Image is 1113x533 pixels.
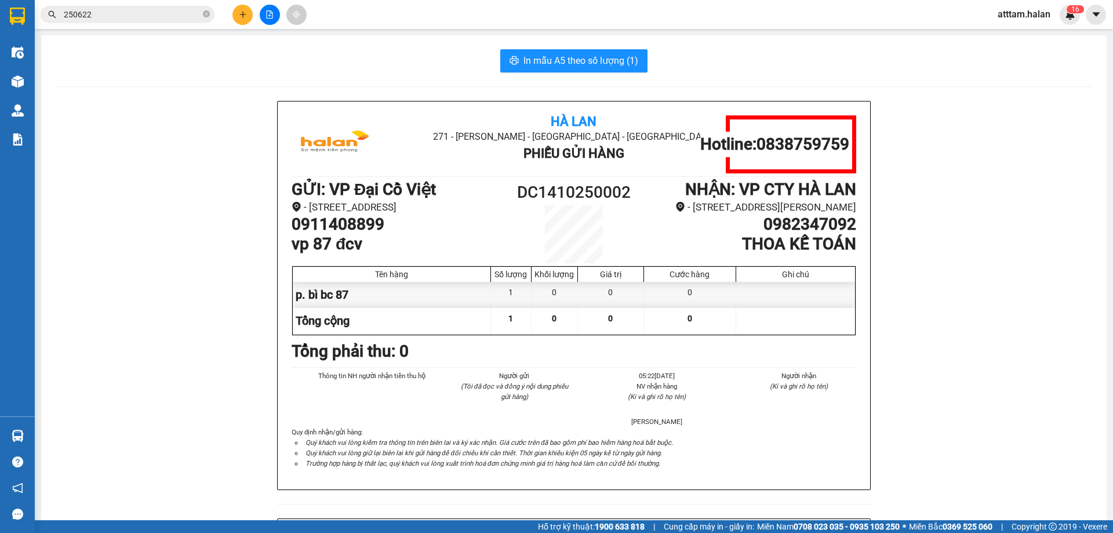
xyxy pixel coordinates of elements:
[700,135,849,154] h1: Hotline: 0838759759
[510,56,519,67] span: printer
[296,270,488,279] div: Tên hàng
[315,371,430,381] li: Thông tin NH người nhận tiền thu hộ
[1091,9,1101,20] span: caret-down
[286,5,307,25] button: aim
[12,75,24,88] img: warehouse-icon
[232,5,253,25] button: plus
[647,270,733,279] div: Cước hàng
[645,200,856,215] li: - [STREET_ADDRESS][PERSON_NAME]
[12,133,24,146] img: solution-icon
[1065,9,1075,20] img: icon-new-feature
[644,282,736,308] div: 0
[292,342,409,361] b: Tổng phải thu: 0
[12,430,24,442] img: warehouse-icon
[595,522,645,531] strong: 1900 633 818
[305,449,662,457] i: Quý khách vui lòng giữ lại biên lai khi gửi hàng để đối chiếu khi cần thiết. Thời gian khiếu kiện...
[532,282,578,308] div: 0
[599,416,714,427] li: [PERSON_NAME]
[903,524,906,529] span: ⚪️
[203,9,210,20] span: close-circle
[500,49,648,72] button: printerIn mẫu A5 theo số lượng (1)
[742,371,857,381] li: Người nhận
[645,215,856,234] h1: 0982347092
[494,270,528,279] div: Số lượng
[305,438,673,447] i: Quý khách vui lòng kiểm tra thông tin trên biên lai và ký xác nhận. Giá cước trên đã bao gồm phí ...
[10,8,25,25] img: logo-vxr
[1001,520,1003,533] span: |
[1067,5,1084,13] sup: 16
[770,382,828,390] i: (Kí và ghi rõ họ tên)
[1086,5,1106,25] button: caret-down
[491,282,532,308] div: 1
[1049,523,1057,531] span: copyright
[653,520,655,533] span: |
[64,8,201,21] input: Tìm tên, số ĐT hoặc mã đơn
[909,520,992,533] span: Miền Bắc
[292,200,503,215] li: - [STREET_ADDRESS]
[664,520,754,533] span: Cung cấp máy in - giấy in:
[292,202,301,212] span: environment
[675,202,685,212] span: environment
[293,282,491,308] div: p. bì bc 87
[599,371,714,381] li: 05:22[DATE]
[12,456,23,467] span: question-circle
[523,53,638,68] span: In mẫu A5 theo số lượng (1)
[503,180,645,205] h1: DC1410250002
[1075,5,1079,13] span: 6
[943,522,992,531] strong: 0369 525 060
[552,314,556,323] span: 0
[292,180,436,199] b: GỬI : VP Đại Cồ Việt
[523,146,624,161] b: Phiếu Gửi Hàng
[988,7,1060,21] span: atttam.halan
[628,393,686,401] i: (Kí và ghi rõ họ tên)
[292,10,300,19] span: aim
[534,270,574,279] div: Khối lượng
[385,129,762,144] li: 271 - [PERSON_NAME] - [GEOGRAPHIC_DATA] - [GEOGRAPHIC_DATA]
[292,427,856,469] div: Quy định nhận/gửi hàng :
[457,371,572,381] li: Người gửi
[203,10,210,17] span: close-circle
[581,270,641,279] div: Giá trị
[578,282,644,308] div: 0
[12,483,23,494] span: notification
[461,382,568,401] i: (Tôi đã đọc và đồng ý nội dung phiếu gửi hàng)
[292,234,503,254] h1: vp 87 đcv
[1071,5,1075,13] span: 1
[296,314,350,328] span: Tổng cộng
[292,115,379,173] img: logo.jpg
[292,215,503,234] h1: 0911408899
[239,10,247,19] span: plus
[551,114,596,129] b: Hà Lan
[685,180,856,199] b: NHẬN : VP CTY HÀ LAN
[794,522,900,531] strong: 0708 023 035 - 0935 103 250
[757,520,900,533] span: Miền Nam
[12,46,24,59] img: warehouse-icon
[645,234,856,254] h1: THOA KẾ TOÁN
[12,509,23,520] span: message
[538,520,645,533] span: Hỗ trợ kỹ thuật:
[48,10,56,19] span: search
[508,314,513,323] span: 1
[265,10,274,19] span: file-add
[260,5,280,25] button: file-add
[608,314,613,323] span: 0
[599,381,714,391] li: NV nhận hàng
[688,314,692,323] span: 0
[739,270,852,279] div: Ghi chú
[305,459,660,467] i: Trường hợp hàng bị thất lạc, quý khách vui lòng xuất trình hoá đơn chứng minh giá trị hàng hoá là...
[12,104,24,117] img: warehouse-icon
